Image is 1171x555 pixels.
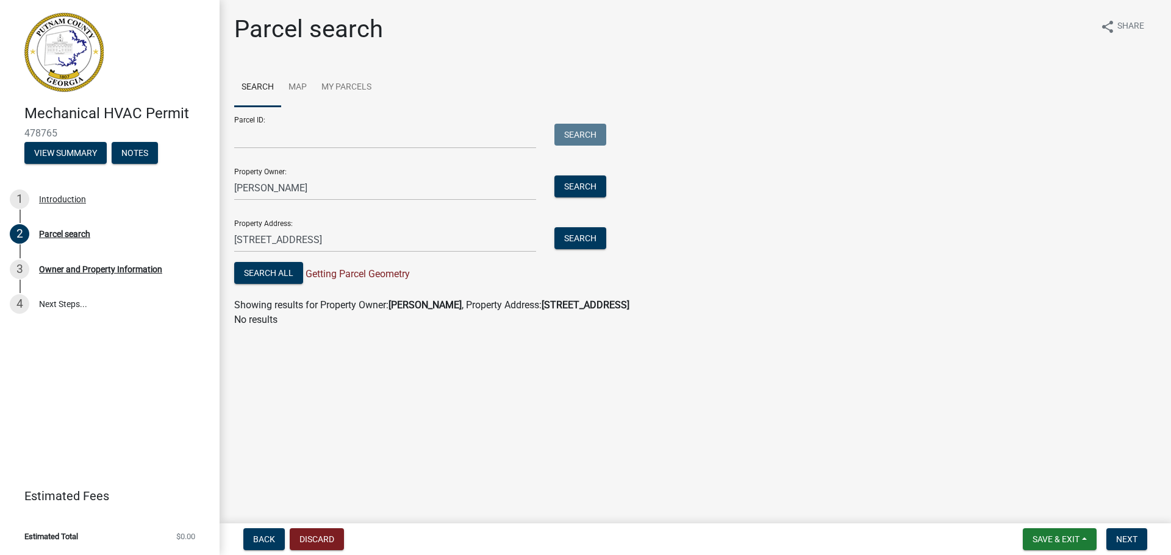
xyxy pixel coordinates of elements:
[234,262,303,284] button: Search All
[234,313,1156,327] p: No results
[39,265,162,274] div: Owner and Property Information
[253,534,275,544] span: Back
[10,224,29,244] div: 2
[1033,534,1080,544] span: Save & Exit
[554,227,606,249] button: Search
[234,68,281,107] a: Search
[554,124,606,146] button: Search
[112,149,158,158] wm-modal-confirm: Notes
[1023,528,1097,550] button: Save & Exit
[554,175,606,197] button: Search
[24,13,104,92] img: Putnam County, Georgia
[234,15,383,44] h1: Parcel search
[24,105,210,122] h4: Mechanical HVAC Permit
[176,532,195,540] span: $0.00
[24,142,107,164] button: View Summary
[10,484,200,508] a: Estimated Fees
[1117,19,1144,34] span: Share
[112,142,158,164] button: Notes
[281,68,314,107] a: Map
[10,260,29,279] div: 3
[1100,19,1115,34] i: share
[24,532,78,540] span: Estimated Total
[1090,15,1154,38] button: shareShare
[10,189,29,209] div: 1
[1116,534,1137,544] span: Next
[290,528,344,550] button: Discard
[24,127,195,139] span: 478765
[10,294,29,314] div: 4
[542,299,629,311] strong: [STREET_ADDRESS]
[243,528,285,550] button: Back
[39,230,90,238] div: Parcel search
[234,298,1156,313] div: Showing results for Property Owner: , Property Address:
[1106,528,1147,550] button: Next
[314,68,379,107] a: My Parcels
[24,149,107,158] wm-modal-confirm: Summary
[389,299,462,311] strong: [PERSON_NAME]
[39,195,86,203] div: Introduction
[303,268,410,280] span: Getting Parcel Geometry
